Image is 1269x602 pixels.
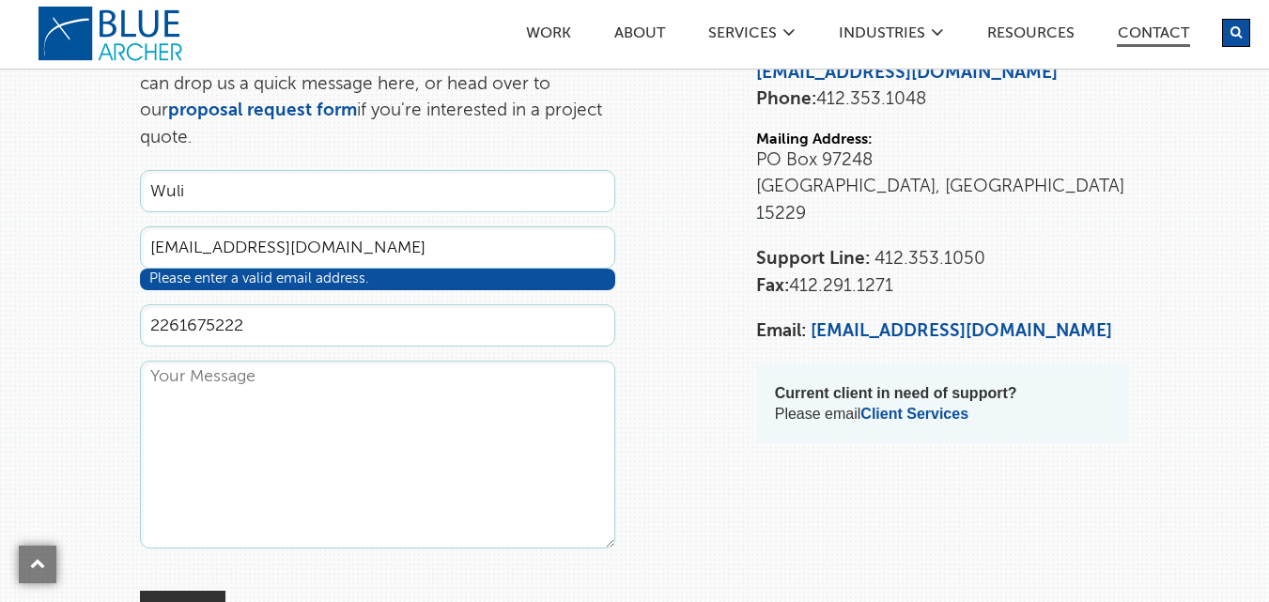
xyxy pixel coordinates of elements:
[986,26,1076,46] a: Resources
[756,132,873,147] strong: Mailing Address:
[775,385,1017,401] strong: Current client in need of support?
[756,322,806,340] strong: Email:
[756,246,1129,300] p: 412.291.1271
[140,269,615,290] div: Please enter a valid email address.
[525,26,572,46] a: Work
[860,406,968,422] a: Client Services
[756,64,1058,82] a: [EMAIL_ADDRESS][DOMAIN_NAME]
[756,277,789,295] strong: Fax:
[874,250,985,268] span: 412.353.1050
[140,44,615,151] p: Thank you for your interest in Blue [PERSON_NAME]. You can drop us a quick message here, or head ...
[1117,26,1190,47] a: Contact
[168,101,357,119] a: proposal request form
[140,170,615,212] input: Full Name *
[140,304,615,347] input: Phone Number *
[756,90,816,108] strong: Phone:
[38,6,188,62] a: logo
[140,226,615,269] input: Email Address *
[838,26,926,46] a: Industries
[756,250,870,268] strong: Support Line:
[775,383,1110,424] p: Please email
[613,26,666,46] a: ABOUT
[756,147,1129,228] p: PO Box 97248 [GEOGRAPHIC_DATA], [GEOGRAPHIC_DATA] 15229
[811,322,1112,340] a: [EMAIL_ADDRESS][DOMAIN_NAME]
[707,26,778,46] a: SERVICES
